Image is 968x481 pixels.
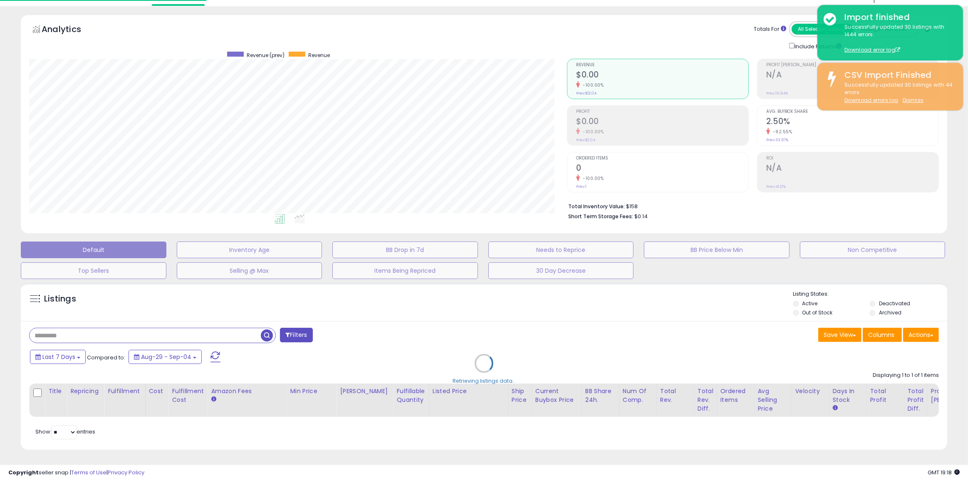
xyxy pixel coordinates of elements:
[21,262,166,279] button: Top Sellers
[644,242,790,258] button: BB Price Below Min
[844,46,900,53] a: Download error log
[488,242,634,258] button: Needs to Reprice
[844,97,898,104] a: Download errors log
[766,137,788,142] small: Prev: 33.57%
[576,70,748,81] h2: $0.00
[71,469,106,476] a: Terms of Use
[766,70,938,81] h2: N/A
[8,469,39,476] strong: Copyright
[580,129,604,135] small: -100.00%
[576,63,748,67] span: Revenue
[783,41,852,50] div: Include Returns
[568,213,633,220] b: Short Term Storage Fees:
[766,117,938,128] h2: 2.50%
[332,262,478,279] button: Items Being Repriced
[766,63,938,67] span: Profit [PERSON_NAME]
[576,156,748,161] span: Ordered Items
[838,69,957,81] div: CSV Import Finished
[576,137,595,142] small: Prev: $2.04
[453,378,515,385] div: Retrieving listings data..
[576,184,587,189] small: Prev: 1
[568,203,625,210] b: Total Inventory Value:
[580,82,604,88] small: -100.00%
[308,52,330,59] span: Revenue
[770,129,792,135] small: -92.55%
[766,110,938,114] span: Avg. Buybox Share
[576,163,748,174] h2: 0
[766,91,788,96] small: Prev: 16.94%
[766,163,938,174] h2: N/A
[576,117,748,128] h2: $0.00
[8,469,144,477] div: seller snap | |
[177,242,322,258] button: Inventory Age
[21,242,166,258] button: Default
[903,97,923,104] u: Dismiss
[928,469,960,476] span: 2025-09-12 19:18 GMT
[838,23,957,54] div: Successfully updated 30 listings with 1444 errors.
[488,262,634,279] button: 30 Day Decrease
[247,52,285,59] span: Revenue (prev)
[766,156,938,161] span: ROI
[838,81,957,105] div: Successfully updated 30 listings with 44 errors.
[580,175,604,182] small: -100.00%
[568,201,933,211] li: $158
[576,91,597,96] small: Prev: $12.04
[754,25,786,33] div: Totals For
[838,11,957,23] div: Import finished
[108,469,144,476] a: Privacy Policy
[42,23,97,37] h5: Analytics
[792,24,854,35] button: All Selected Listings
[332,242,478,258] button: BB Drop in 7d
[800,242,946,258] button: Non Competitive
[634,212,648,220] span: $0.14
[766,184,786,189] small: Prev: 41.21%
[177,262,322,279] button: Selling @ Max
[576,110,748,114] span: Profit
